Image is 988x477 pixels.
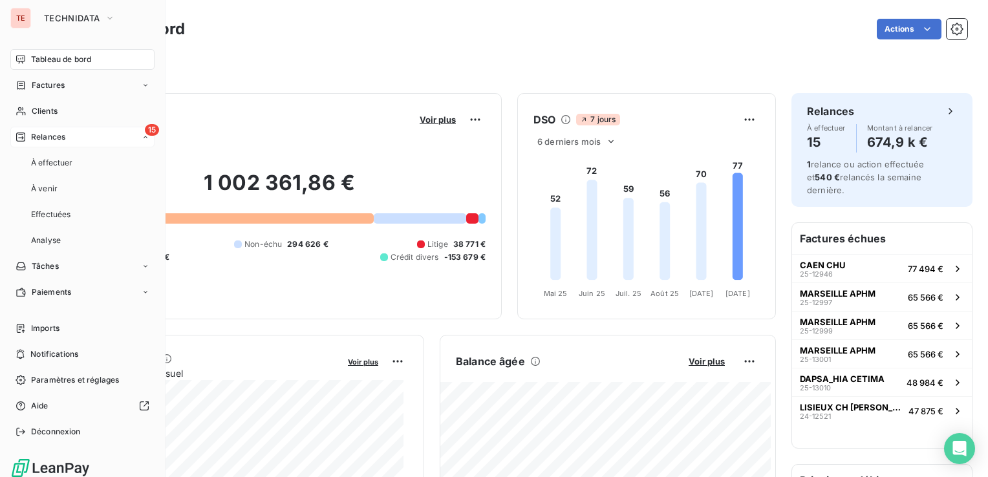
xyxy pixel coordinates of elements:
span: Chiffre d'affaires mensuel [73,366,339,380]
span: 24-12521 [800,412,831,420]
span: 65 566 € [908,321,943,331]
span: CAEN CHU [800,260,846,270]
span: Voir plus [348,357,378,366]
span: 25-12999 [800,327,833,335]
span: Factures [32,79,65,91]
span: 7 jours [576,114,619,125]
h4: 15 [807,132,846,153]
span: Non-échu [244,238,282,250]
span: Relances [31,131,65,143]
span: Aide [31,400,48,412]
a: Aide [10,396,155,416]
tspan: Août 25 [650,289,679,298]
span: Paiements [32,286,71,298]
span: Analyse [31,235,61,246]
h2: 1 002 361,86 € [73,170,486,209]
span: 25-13001 [800,355,831,363]
span: Montant à relancer [867,124,933,132]
span: Déconnexion [31,426,81,438]
span: LISIEUX CH [PERSON_NAME] [800,402,903,412]
span: 25-12946 [800,270,833,278]
span: 48 984 € [907,377,943,388]
button: MARSEILLE APHM25-1299765 566 € [792,282,972,311]
span: Tâches [32,260,59,272]
span: Paramètres et réglages [31,374,119,386]
span: relance ou action effectuée et relancés la semaine dernière. [807,159,924,195]
button: MARSEILLE APHM25-1300165 566 € [792,339,972,368]
span: 47 875 € [908,406,943,416]
span: 294 626 € [287,238,328,250]
tspan: [DATE] [689,289,714,298]
span: Voir plus [420,114,456,125]
span: 65 566 € [908,349,943,359]
span: 25-13010 [800,384,831,392]
span: 1 [807,159,811,169]
span: -153 679 € [444,251,486,263]
span: 25-12997 [800,299,832,306]
button: Actions [877,19,941,39]
tspan: Juin 25 [579,289,605,298]
span: TECHNIDATA [44,13,100,23]
span: 65 566 € [908,292,943,302]
span: Crédit divers [391,251,439,263]
div: TE [10,8,31,28]
tspan: Mai 25 [544,289,568,298]
button: CAEN CHU25-1294677 494 € [792,254,972,282]
button: Voir plus [685,355,729,367]
span: Tableau de bord [31,54,91,65]
div: Open Intercom Messenger [944,433,975,464]
span: Effectuées [31,209,71,220]
button: LISIEUX CH [PERSON_NAME]24-1252147 875 € [792,396,972,425]
span: Litige [427,238,448,250]
button: Voir plus [344,355,382,367]
span: Clients [32,105,58,117]
h6: Balance âgée [456,354,525,369]
tspan: Juil. 25 [616,289,641,298]
button: Voir plus [416,114,460,125]
span: 540 € [815,172,840,182]
button: DAPSA_HIA CETIMA25-1301048 984 € [792,368,972,396]
button: MARSEILLE APHM25-1299965 566 € [792,311,972,339]
span: Imports [31,323,59,334]
span: 6 derniers mois [537,136,601,147]
span: Voir plus [689,356,725,366]
span: 38 771 € [453,238,486,250]
h6: DSO [533,112,555,127]
span: À effectuer [31,157,73,169]
span: À venir [31,183,58,195]
span: MARSEILLE APHM [800,288,875,299]
span: 77 494 € [908,264,943,274]
tspan: [DATE] [725,289,750,298]
span: 15 [145,124,159,136]
span: À effectuer [807,124,846,132]
h4: 674,9 k € [867,132,933,153]
h6: Relances [807,103,854,119]
span: MARSEILLE APHM [800,317,875,327]
h6: Factures échues [792,223,972,254]
span: Notifications [30,348,78,360]
span: MARSEILLE APHM [800,345,875,355]
span: DAPSA_HIA CETIMA [800,374,885,384]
